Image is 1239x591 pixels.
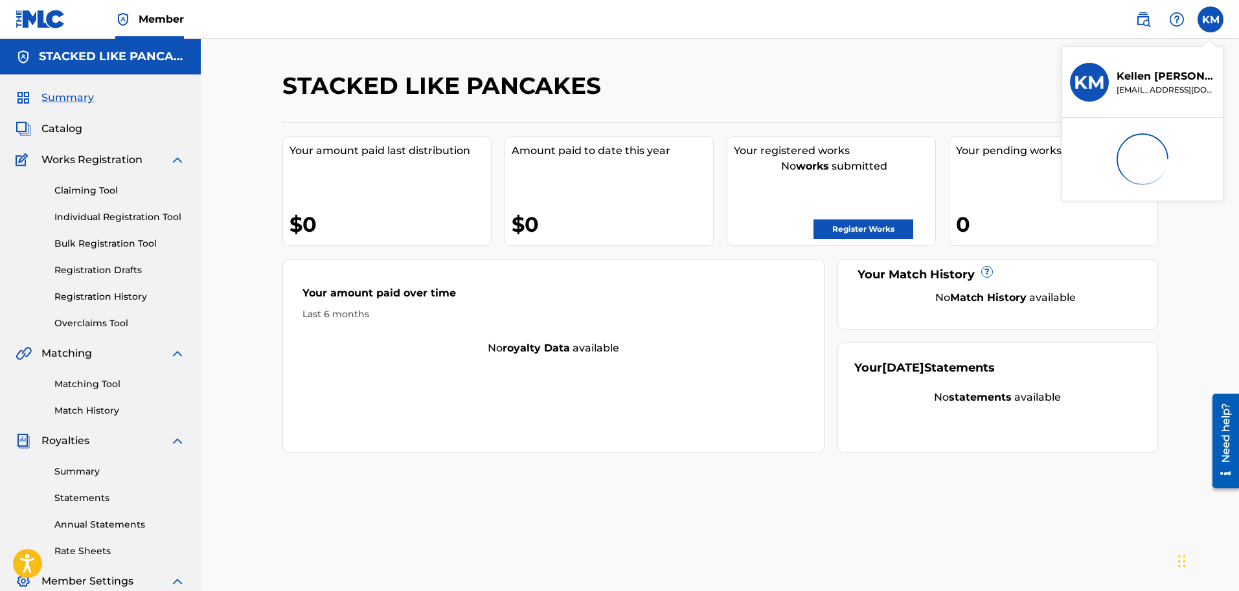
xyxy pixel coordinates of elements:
[54,404,185,418] a: Match History
[54,290,185,304] a: Registration History
[170,346,185,361] img: expand
[54,491,185,505] a: Statements
[41,121,82,137] span: Catalog
[283,340,824,356] div: No available
[796,160,829,172] strong: works
[16,121,31,137] img: Catalog
[1106,122,1179,195] img: preloader
[302,307,805,321] div: Last 6 months
[302,285,805,307] div: Your amount paid over time
[1198,6,1223,32] div: User Menu
[139,12,184,27] span: Member
[16,90,31,106] img: Summary
[1135,12,1151,27] img: search
[54,544,185,558] a: Rate Sheets
[956,143,1157,159] div: Your pending works
[1117,69,1215,84] p: Kellen McKay
[54,263,185,277] a: Registration Drafts
[1169,12,1185,27] img: help
[170,433,185,449] img: expand
[54,317,185,330] a: Overclaims Tool
[16,10,65,28] img: MLC Logo
[39,49,185,64] h5: STACKED LIKE PANCAKES
[882,361,924,375] span: [DATE]
[115,12,131,27] img: Top Rightsholder
[54,377,185,391] a: Matching Tool
[1164,6,1190,32] div: Help
[870,290,1141,306] div: No available
[290,210,491,239] div: $0
[41,152,142,168] span: Works Registration
[170,152,185,168] img: expand
[54,184,185,197] a: Claiming Tool
[1203,389,1239,493] iframe: Resource Center
[54,210,185,224] a: Individual Registration Tool
[512,143,713,159] div: Amount paid to date this year
[54,237,185,251] a: Bulk Registration Tool
[16,121,82,137] a: CatalogCatalog
[854,390,1141,405] div: No available
[170,574,185,589] img: expand
[854,266,1141,284] div: Your Match History
[956,210,1157,239] div: 0
[949,391,1012,403] strong: statements
[41,433,89,449] span: Royalties
[1117,84,1215,96] p: kellenmckay@gmail.com
[41,90,94,106] span: Summary
[41,574,133,589] span: Member Settings
[1178,542,1186,581] div: Drag
[1074,71,1105,94] h3: KM
[16,152,32,168] img: Works Registration
[1174,529,1239,591] iframe: Chat Widget
[950,291,1027,304] strong: Match History
[982,267,992,277] span: ?
[41,346,92,361] span: Matching
[290,143,491,159] div: Your amount paid last distribution
[54,465,185,478] a: Summary
[16,90,94,106] a: SummarySummary
[854,359,995,377] div: Your Statements
[734,143,935,159] div: Your registered works
[1130,6,1156,32] a: Public Search
[16,49,31,65] img: Accounts
[734,159,935,174] div: No submitted
[512,210,713,239] div: $0
[16,433,31,449] img: Royalties
[813,219,913,239] a: Register Works
[282,71,608,100] h2: STACKED LIKE PANCAKES
[16,346,32,361] img: Matching
[54,518,185,531] a: Annual Statements
[16,574,31,589] img: Member Settings
[503,342,570,354] strong: royalty data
